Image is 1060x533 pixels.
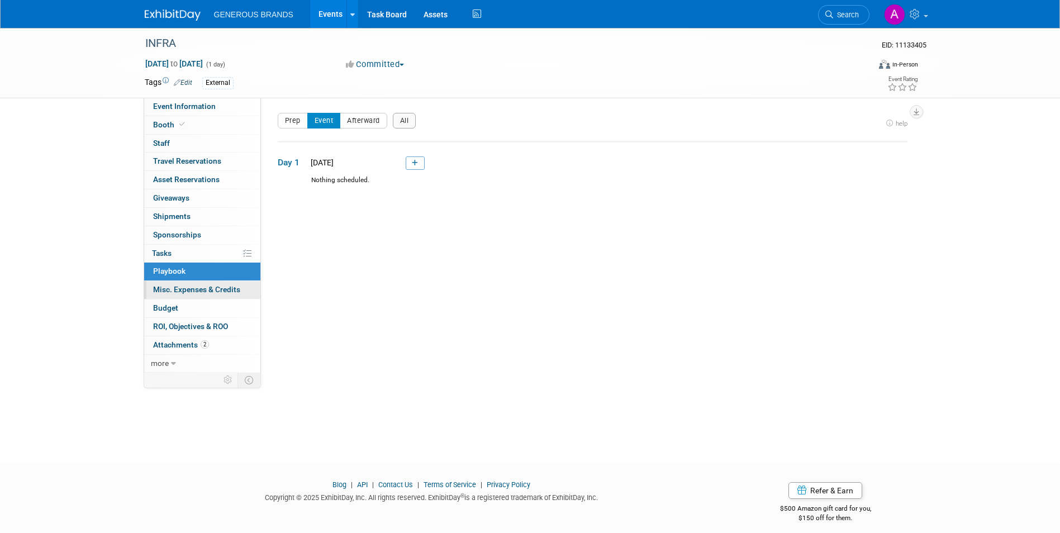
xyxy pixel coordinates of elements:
[278,156,306,169] span: Day 1
[153,139,170,147] span: Staff
[278,175,907,195] div: Nothing scheduled.
[424,480,476,489] a: Terms of Service
[153,102,216,111] span: Event Information
[153,322,228,331] span: ROI, Objectives & ROO
[151,359,169,368] span: more
[145,9,201,21] img: ExhibitDay
[882,41,926,49] span: Event ID: 11133405
[378,480,413,489] a: Contact Us
[152,249,172,258] span: Tasks
[153,193,189,202] span: Giveaways
[833,11,859,19] span: Search
[144,135,260,153] a: Staff
[153,230,201,239] span: Sponsorships
[153,156,221,165] span: Travel Reservations
[153,175,220,184] span: Asset Reservations
[237,373,260,387] td: Toggle Event Tabs
[144,98,260,116] a: Event Information
[179,121,185,127] i: Booth reservation complete
[144,336,260,354] a: Attachments2
[218,373,238,387] td: Personalize Event Tab Strip
[144,116,260,134] a: Booth
[145,490,719,503] div: Copyright © 2025 ExhibitDay, Inc. All rights reserved. ExhibitDay is a registered trademark of Ex...
[144,208,260,226] a: Shipments
[144,281,260,299] a: Misc. Expenses & Credits
[884,4,905,25] img: Astrid Aguayo
[887,77,918,82] div: Event Rating
[153,266,186,275] span: Playbook
[144,299,260,317] a: Budget
[153,303,178,312] span: Budget
[804,58,919,75] div: Event Format
[892,60,918,69] div: In-Person
[144,318,260,336] a: ROI, Objectives & ROO
[153,340,209,349] span: Attachments
[340,113,387,129] button: Afterward
[478,480,485,489] span: |
[369,480,377,489] span: |
[357,480,368,489] a: API
[174,79,192,87] a: Edit
[818,5,869,25] a: Search
[144,263,260,280] a: Playbook
[342,59,408,70] button: Committed
[144,153,260,170] a: Travel Reservations
[153,212,191,221] span: Shipments
[202,77,234,89] div: External
[487,480,530,489] a: Privacy Policy
[144,245,260,263] a: Tasks
[278,113,308,129] button: Prep
[144,355,260,373] a: more
[788,482,862,499] a: Refer & Earn
[896,120,907,127] span: help
[205,61,225,68] span: (1 day)
[144,171,260,189] a: Asset Reservations
[307,158,334,167] span: [DATE]
[153,120,187,129] span: Booth
[460,493,464,499] sup: ®
[141,34,853,54] div: INFRA
[348,480,355,489] span: |
[144,189,260,207] a: Giveaways
[879,60,890,69] img: Format-Inperson.png
[415,480,422,489] span: |
[735,497,916,522] div: $500 Amazon gift card for you,
[144,226,260,244] a: Sponsorships
[145,77,192,89] td: Tags
[735,513,916,523] div: $150 off for them.
[214,10,293,19] span: GENEROUS BRANDS
[332,480,346,489] a: Blog
[169,59,179,68] span: to
[201,340,209,349] span: 2
[307,113,341,129] button: Event
[393,113,416,129] button: All
[153,285,240,294] span: Misc. Expenses & Credits
[145,59,203,69] span: [DATE] [DATE]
